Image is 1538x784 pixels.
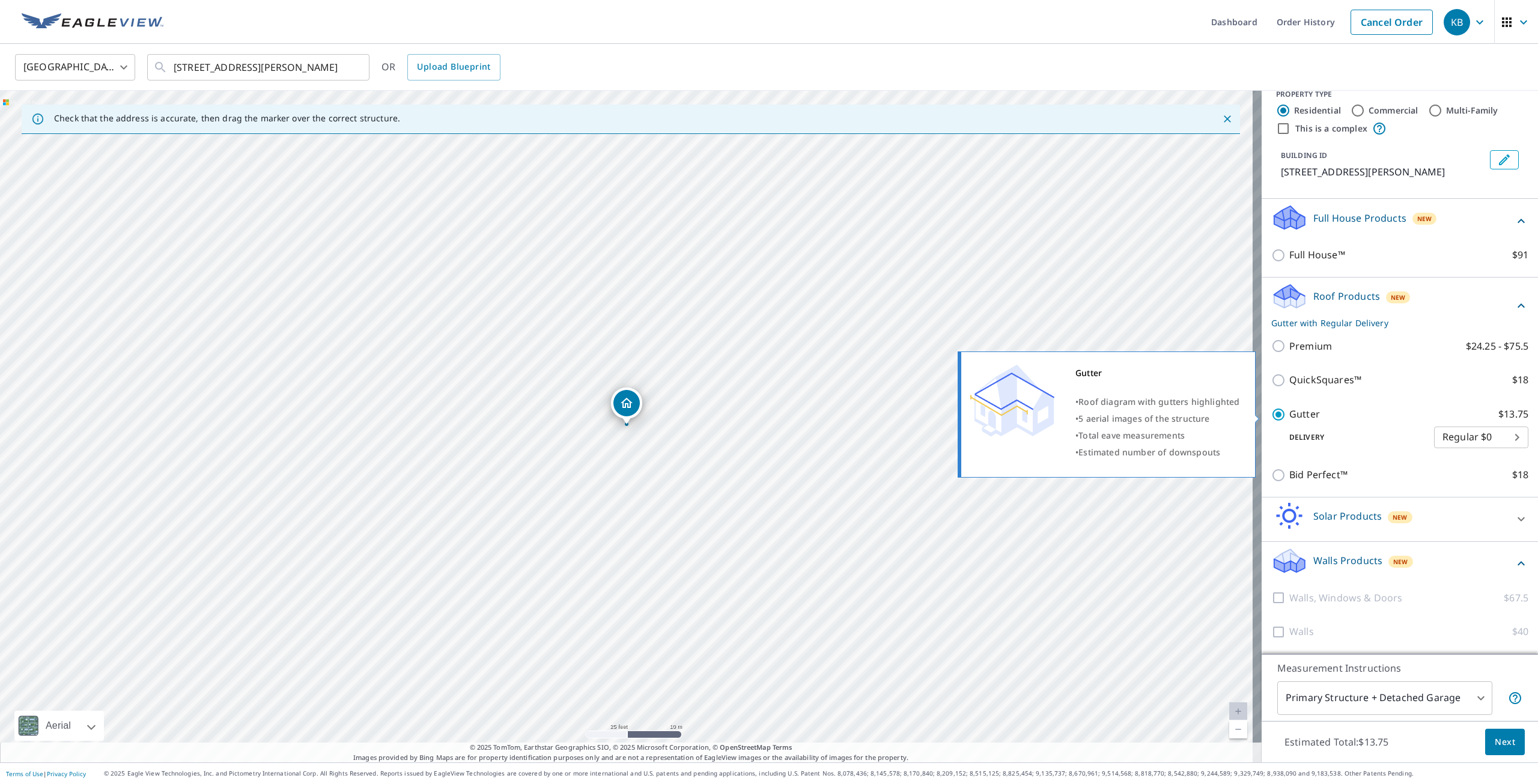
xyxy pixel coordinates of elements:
[1277,661,1522,675] p: Measurement Instructions
[1434,421,1528,454] div: Regular $0
[1313,211,1406,225] p: Full House Products
[1271,624,1528,639] div: Walls is not compatible with Gutter
[1277,681,1492,715] div: Primary Structure + Detached Garage
[1466,339,1528,354] p: $24.25 - $75.5
[1485,729,1525,756] button: Next
[1220,111,1235,127] button: Close
[15,50,135,84] div: [GEOGRAPHIC_DATA]
[1289,467,1348,482] p: Bid Perfect™
[1275,729,1398,755] p: Estimated Total: $13.75
[773,743,792,752] a: Terms
[1075,365,1240,381] div: Gutter
[1075,394,1240,410] div: •
[1229,720,1247,738] a: Current Level 20, Zoom Out
[1512,624,1528,639] p: $40
[1271,432,1434,443] p: Delivery
[1271,591,1528,606] div: Walls, Windows & Doors is not compatible with Gutter
[1271,317,1514,329] p: Gutter with Regular Delivery
[6,770,43,778] a: Terms of Use
[470,743,792,753] span: © 2025 TomTom, Earthstar Geographics SIO, © 2025 Microsoft Corporation, ©
[1271,282,1528,329] div: Roof ProductsNewGutter with Regular Delivery
[1393,557,1408,567] span: New
[1369,105,1418,117] label: Commercial
[1393,512,1408,522] span: New
[1289,624,1314,639] p: Walls
[174,50,345,84] input: Search by address or latitude-longitude
[1078,446,1220,458] span: Estimated number of downspouts
[1289,372,1361,387] p: QuickSquares™
[1295,123,1367,135] label: This is a complex
[6,770,86,777] p: |
[1229,702,1247,720] a: Current Level 20, Zoom In Disabled
[1078,396,1239,407] span: Roof diagram with gutters highlighted
[611,387,642,425] div: Dropped pin, building 1, Residential property, 1493 Graham St Temperance, MI 48182
[1490,150,1519,169] button: Edit building 1
[1294,105,1341,117] label: Residential
[1504,591,1528,606] p: $67.5
[1289,248,1345,263] p: Full House™
[407,54,500,81] a: Upload Blueprint
[1271,502,1528,536] div: Solar ProductsNew
[1289,591,1402,606] p: Walls, Windows & Doors
[1289,407,1320,422] p: Gutter
[720,743,770,752] a: OpenStreetMap
[1391,293,1406,302] span: New
[22,13,163,31] img: EV Logo
[1075,427,1240,444] div: •
[1508,691,1522,705] span: Your report will include the primary structure and a detached garage if one exists.
[1313,289,1380,303] p: Roof Products
[1313,553,1382,568] p: Walls Products
[1281,165,1485,179] p: [STREET_ADDRESS][PERSON_NAME]
[1512,372,1528,387] p: $18
[1271,547,1528,581] div: Walls ProductsNew
[1495,735,1515,750] span: Next
[54,113,400,124] p: Check that the address is accurate, then drag the marker over the correct structure.
[42,711,74,741] div: Aerial
[381,54,500,81] div: OR
[1078,413,1209,424] span: 5 aerial images of the structure
[1078,430,1185,441] span: Total eave measurements
[1289,339,1332,354] p: Premium
[1276,89,1524,100] div: PROPERTY TYPE
[14,711,104,741] div: Aerial
[1417,214,1432,223] span: New
[1498,407,1528,422] p: $13.75
[1446,105,1498,117] label: Multi-Family
[1351,10,1433,35] a: Cancel Order
[104,769,1532,778] p: © 2025 Eagle View Technologies, Inc. and Pictometry International Corp. All Rights Reserved. Repo...
[47,770,86,778] a: Privacy Policy
[970,365,1054,437] img: Premium
[1075,444,1240,461] div: •
[1281,150,1327,160] p: BUILDING ID
[417,59,490,74] span: Upload Blueprint
[1512,248,1528,263] p: $91
[1444,9,1470,35] div: KB
[1512,467,1528,482] p: $18
[1313,509,1382,523] p: Solar Products
[1075,410,1240,427] div: •
[1271,204,1528,238] div: Full House ProductsNew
